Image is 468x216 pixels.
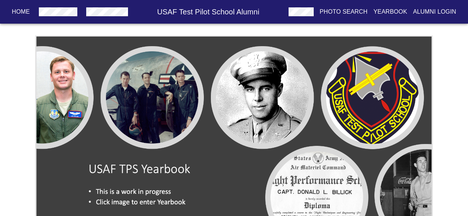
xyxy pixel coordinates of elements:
[317,5,371,18] button: Photo Search
[410,5,459,18] button: Alumni Login
[373,7,407,16] p: Yearbook
[131,6,286,18] h6: USAF Test Pilot School Alumni
[12,7,30,16] p: Home
[320,7,368,16] p: Photo Search
[413,7,457,16] p: Alumni Login
[370,5,410,18] button: Yearbook
[9,5,33,18] button: Home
